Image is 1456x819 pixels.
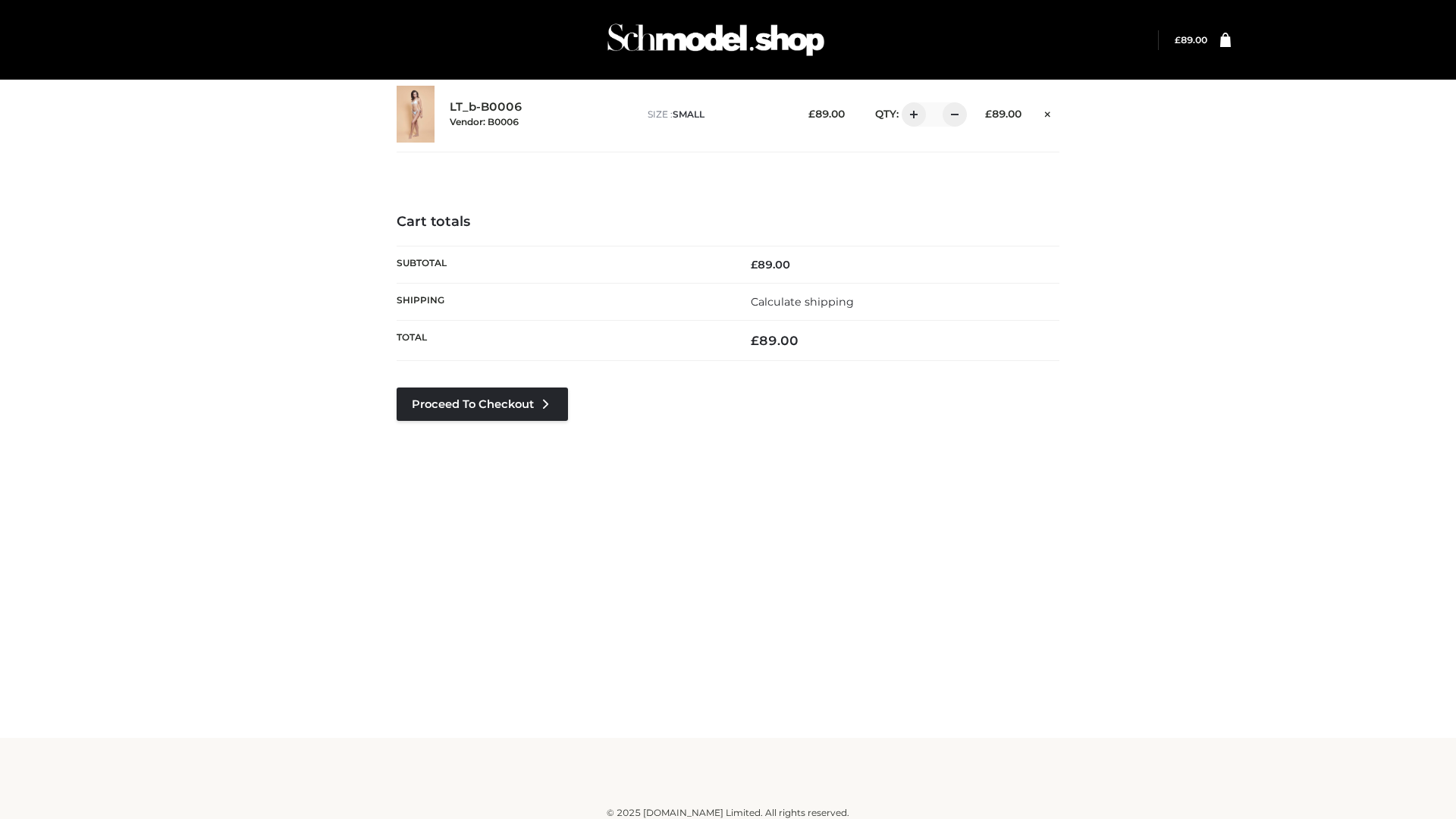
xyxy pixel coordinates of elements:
th: Subtotal [397,246,728,283]
p: size : [648,108,785,121]
span: £ [808,108,815,120]
img: Schmodel Admin 964 [602,10,830,70]
h4: Cart totals [397,214,1059,231]
img: LT_b-B0006 - SMALL [397,86,435,143]
small: Vendor: B0006 [450,116,519,127]
a: LT_b-B0006 [450,100,522,115]
a: Proceed to Checkout [397,388,568,421]
bdi: 89.00 [1175,34,1207,45]
bdi: 89.00 [751,333,799,348]
div: QTY: [860,102,962,127]
span: £ [751,258,758,271]
bdi: 89.00 [751,258,790,271]
bdi: 89.00 [985,108,1021,120]
span: £ [751,333,759,348]
th: Shipping [397,283,728,320]
a: Calculate shipping [751,295,854,309]
span: £ [985,108,992,120]
a: £89.00 [1175,34,1207,45]
span: SMALL [673,108,704,120]
bdi: 89.00 [808,108,845,120]
span: £ [1175,34,1181,45]
a: Remove this item [1037,102,1059,122]
th: Total [397,321,728,361]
